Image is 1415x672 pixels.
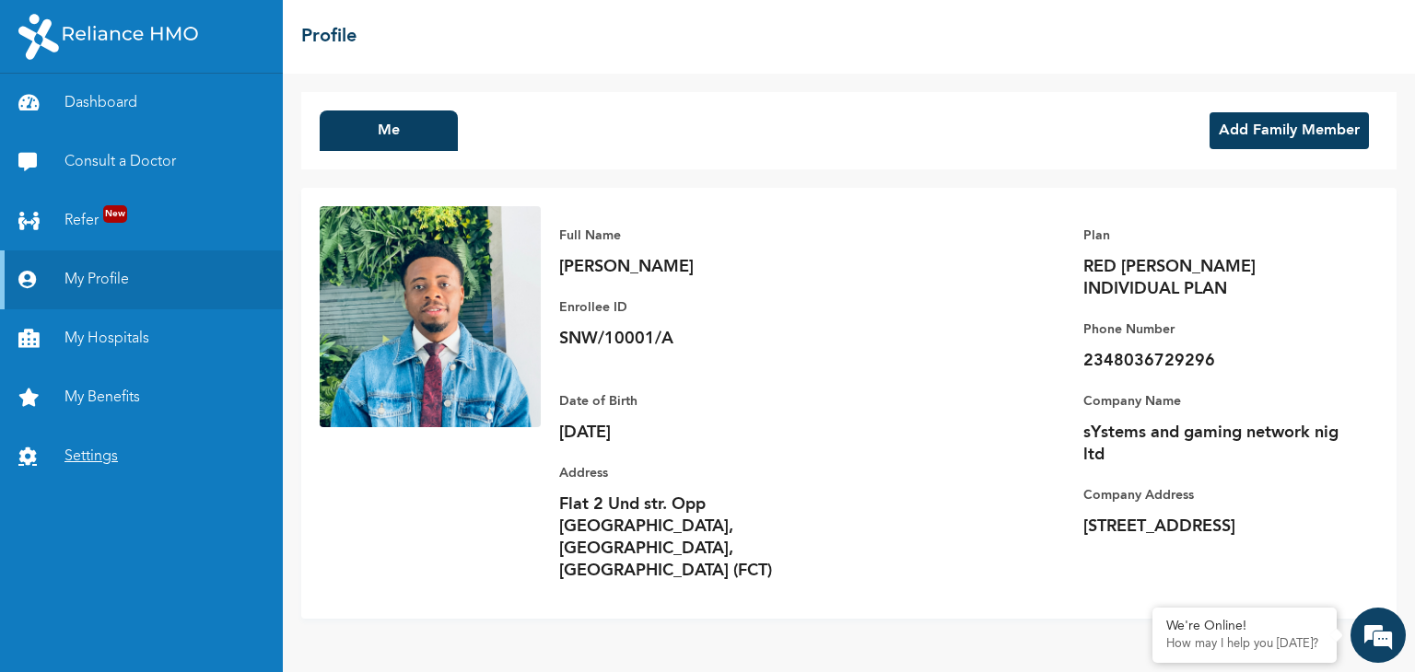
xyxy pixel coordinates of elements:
p: Plan [1083,225,1341,247]
textarea: Type your message and hit 'Enter' [9,508,351,573]
p: Company Name [1083,390,1341,412]
img: Enrollee [320,206,541,427]
span: We're online! [107,235,254,421]
p: Date of Birth [559,390,817,412]
div: Chat with us now [96,103,310,127]
p: [PERSON_NAME] [559,256,817,278]
button: Me [320,110,458,151]
p: [STREET_ADDRESS] [1083,516,1341,538]
p: [DATE] [559,422,817,444]
p: Flat 2 Und str. Opp [GEOGRAPHIC_DATA], [GEOGRAPHIC_DATA], [GEOGRAPHIC_DATA] (FCT) [559,493,817,582]
p: SNW/10001/A [559,328,817,350]
p: Full Name [559,225,817,247]
p: RED [PERSON_NAME] INDIVIDUAL PLAN [1083,256,1341,300]
h2: Profile [301,23,357,51]
p: How may I help you today? [1166,637,1323,652]
img: RelianceHMO's Logo [18,14,198,60]
p: Address [559,462,817,484]
p: Phone Number [1083,319,1341,341]
span: Conversation [9,605,181,618]
p: Company Address [1083,484,1341,506]
img: d_794563401_company_1708531726252_794563401 [34,92,75,138]
button: Add Family Member [1210,112,1369,149]
p: 2348036729296 [1083,350,1341,372]
div: Minimize live chat window [302,9,346,53]
div: We're Online! [1166,619,1323,634]
div: FAQs [181,573,352,630]
span: New [103,205,127,223]
p: sYstems and gaming network nig ltd [1083,422,1341,466]
p: Enrollee ID [559,296,817,319]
